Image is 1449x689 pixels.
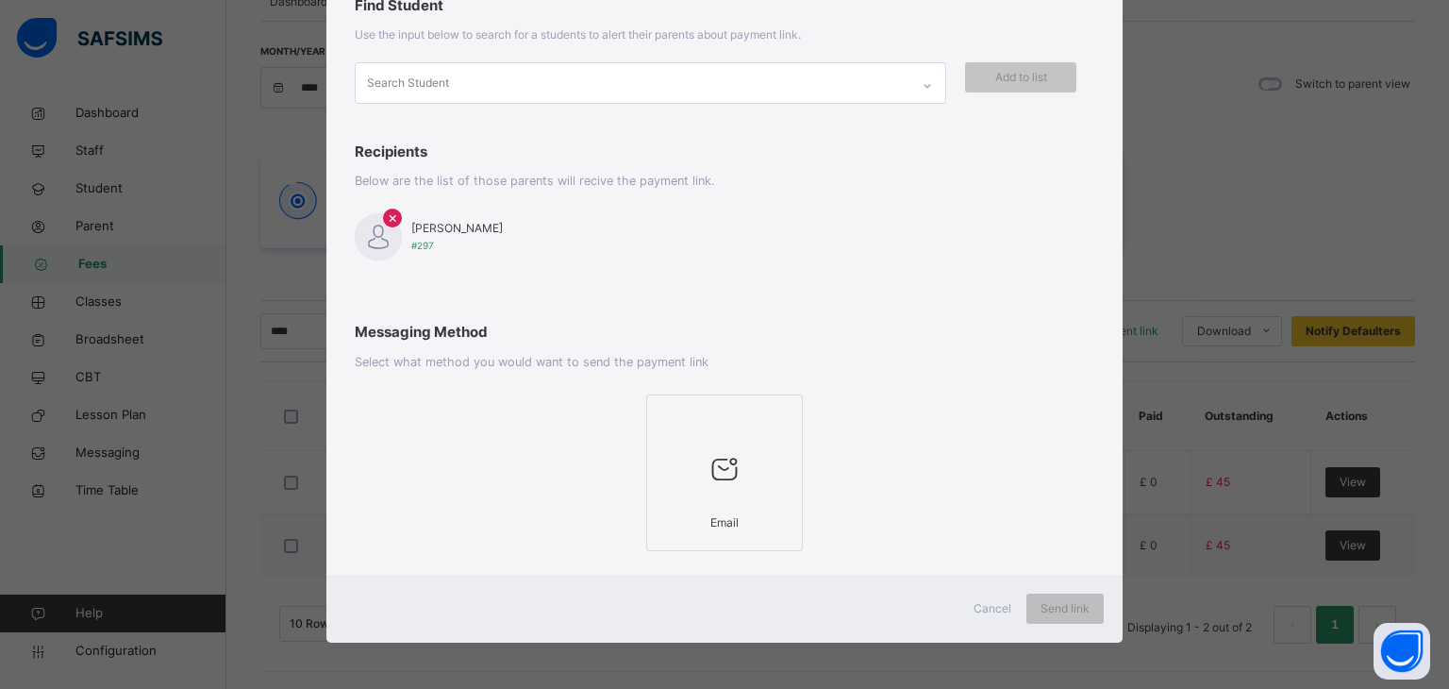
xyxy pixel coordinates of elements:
span: Send link [1041,600,1090,617]
span: Add to list [979,69,1062,86]
span: × [388,206,398,228]
div: Search Student [367,65,449,101]
span: #297 [411,240,434,251]
button: Open asap [1374,623,1430,680]
span: Messaging Method [355,322,1095,344]
div: Email [657,505,792,541]
span: Select what method you would want to send the payment link [355,355,708,369]
span: Cancel [974,600,1011,617]
span: Below are the list of those parents will recive the payment link. [355,174,715,188]
span: [PERSON_NAME] [411,220,503,237]
span: Recipients [355,142,1095,163]
span: Use the input below to search for a students to alert their parents about payment link. [355,27,801,42]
